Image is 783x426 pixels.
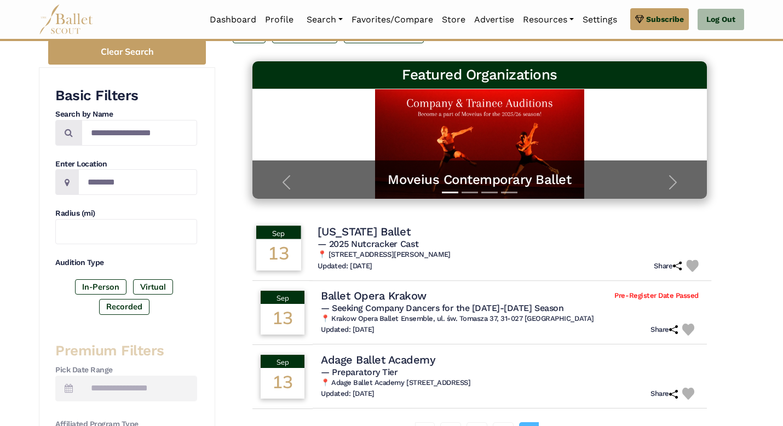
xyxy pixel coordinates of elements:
[321,303,563,313] span: — Seeking Company Dancers for the [DATE]-[DATE] Season
[261,8,298,31] a: Profile
[78,169,197,195] input: Location
[263,171,696,188] a: Moveius Contemporary Ballet
[442,186,458,199] button: Slide 1
[321,367,398,377] span: — Preparatory Tier
[654,261,682,270] h6: Share
[75,279,126,295] label: In-Person
[256,226,301,239] div: Sep
[650,389,678,399] h6: Share
[99,299,149,314] label: Recorded
[205,8,261,31] a: Dashboard
[650,325,678,335] h6: Share
[256,239,301,270] div: 13
[55,159,197,170] h4: Enter Location
[635,13,644,25] img: gem.svg
[462,186,478,199] button: Slide 2
[302,8,347,31] a: Search
[321,314,699,324] h6: 📍 Krakow Opera Ballet Ensemble, ul. św. Tomasza 37, 31-027 [GEOGRAPHIC_DATA]
[261,291,304,304] div: Sep
[321,289,427,303] h4: Ballet Opera Krakow
[318,261,372,270] h6: Updated: [DATE]
[519,8,578,31] a: Resources
[470,8,519,31] a: Advertise
[55,342,197,360] h3: Premium Filters
[437,8,470,31] a: Store
[321,389,375,399] h6: Updated: [DATE]
[261,304,304,335] div: 13
[321,353,435,367] h4: Adage Ballet Academy
[481,186,498,199] button: Slide 3
[55,208,197,219] h4: Radius (mi)
[55,109,197,120] h4: Search by Name
[698,9,744,31] a: Log Out
[55,365,197,376] h4: Pick Date Range
[55,257,197,268] h4: Audition Type
[347,8,437,31] a: Favorites/Compare
[614,291,698,301] span: Pre-Register Date Passed
[318,239,418,249] span: — 2025 Nutcracker Cast
[82,120,197,146] input: Search by names...
[321,378,699,388] h6: 📍 Adage Ballet Academy [STREET_ADDRESS]
[133,279,173,295] label: Virtual
[630,8,689,30] a: Subscribe
[261,368,304,399] div: 13
[318,250,703,260] h6: 📍 [STREET_ADDRESS][PERSON_NAME]
[55,87,197,105] h3: Basic Filters
[501,186,517,199] button: Slide 4
[318,224,410,239] h4: [US_STATE] Ballet
[646,13,684,25] span: Subscribe
[48,40,206,65] button: Clear Search
[578,8,621,31] a: Settings
[261,66,698,84] h3: Featured Organizations
[261,355,304,368] div: Sep
[321,325,375,335] h6: Updated: [DATE]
